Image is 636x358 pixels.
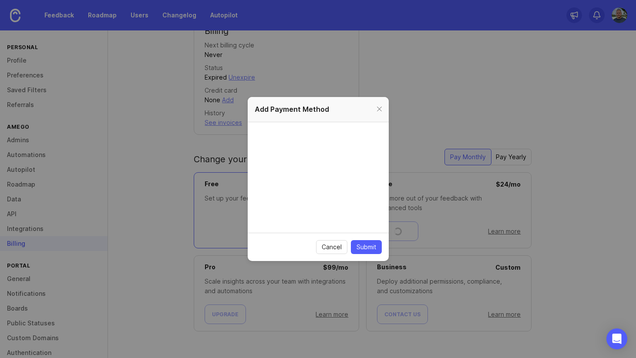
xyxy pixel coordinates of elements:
button: Cancel [316,240,347,254]
iframe: Secure payment input frame [253,127,384,228]
span: Cancel [322,243,342,251]
h1: Add Payment Method [255,104,329,115]
div: Open Intercom Messenger [606,328,627,349]
span: Submit [357,243,376,251]
button: Submit [351,240,382,254]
